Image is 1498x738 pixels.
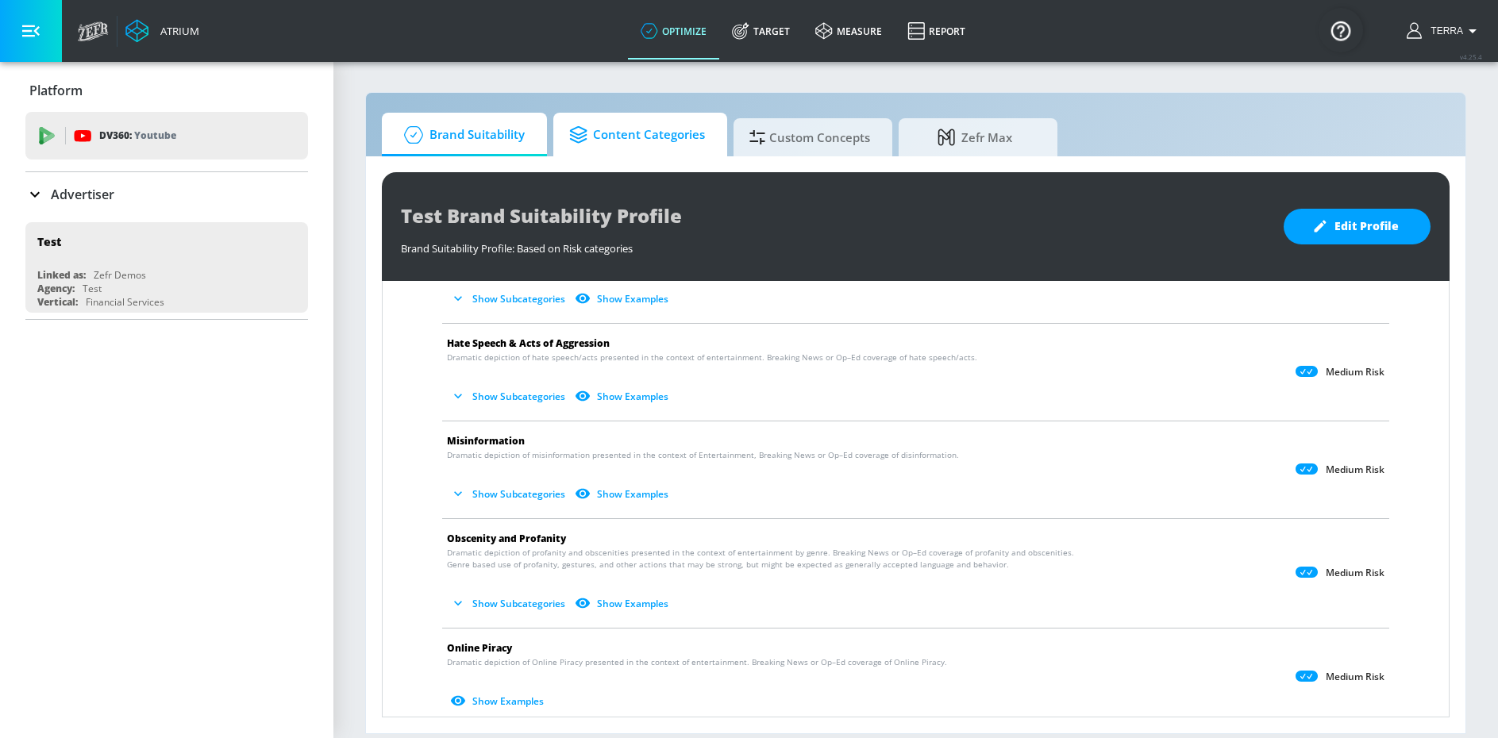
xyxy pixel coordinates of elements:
p: DV360: [99,127,176,144]
span: Custom Concepts [749,118,870,156]
p: Medium Risk [1326,567,1384,579]
div: Zefr Demos [94,268,146,282]
a: optimize [628,2,719,60]
span: Obscenity and Profanity [447,532,566,545]
button: Terra [1407,21,1482,40]
div: Test [37,234,61,249]
a: Report [895,2,978,60]
span: Dramatic depiction of profanity and obscenities presented in the context of entertainment by genr... [447,547,1085,571]
button: Show Examples [572,286,675,312]
div: DV360: Youtube [25,112,308,160]
span: v 4.25.4 [1460,52,1482,61]
button: Open Resource Center [1319,8,1363,52]
button: Show Subcategories [447,590,572,617]
button: Show Subcategories [447,383,572,409]
div: Atrium [154,24,199,38]
button: Show Examples [447,688,550,714]
span: Content Categories [569,116,705,154]
a: measure [803,2,895,60]
span: login as: terra.richardson@zefr.com [1424,25,1463,37]
p: Platform [29,82,83,99]
p: Medium Risk [1326,463,1384,476]
div: Agency: [37,282,75,295]
p: Advertiser [51,186,114,203]
div: TestLinked as:Zefr DemosAgency:TestVertical:Financial Services [25,222,308,313]
a: Target [719,2,803,60]
div: Advertiser [25,172,308,217]
span: Online Piracy [447,641,512,655]
a: Atrium [125,19,199,43]
span: Misinformation [447,434,525,448]
span: Dramatic depiction of hate speech/acts presented in the context of entertainment. Breaking News o... [447,352,977,363]
button: Show Examples [572,590,675,617]
span: Zefr Max [915,118,1035,156]
button: Show Examples [572,481,675,507]
button: Edit Profile [1284,209,1431,244]
div: Linked as: [37,268,86,282]
div: Brand Suitability Profile: Based on Risk categories [401,233,1268,256]
span: Edit Profile [1315,217,1399,236]
p: Medium Risk [1326,671,1384,683]
p: Medium Risk [1326,366,1384,379]
div: Platform [25,68,308,113]
button: Show Subcategories [447,286,572,312]
div: Vertical: [37,295,78,309]
button: Show Subcategories [447,481,572,507]
span: Hate Speech & Acts of Aggression [447,336,610,350]
span: Brand Suitability [398,116,525,154]
button: Show Examples [572,383,675,409]
span: Dramatic depiction of Online Piracy presented in the context of entertainment. Breaking News or O... [447,656,947,668]
div: Test [83,282,102,295]
p: Youtube [134,127,176,144]
div: Financial Services [86,295,164,309]
span: Dramatic depiction of misinformation presented in the context of Entertainment, Breaking News or ... [447,449,959,461]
